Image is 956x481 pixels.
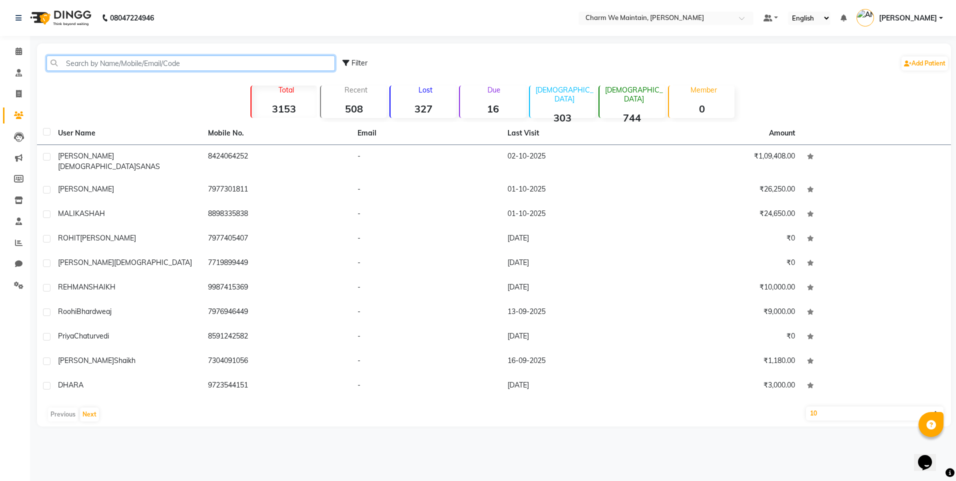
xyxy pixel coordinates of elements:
td: 7977405407 [202,227,352,251]
strong: 744 [599,111,665,124]
span: MALIKA [58,209,84,218]
td: 7977301811 [202,178,352,202]
span: [PERSON_NAME] [58,184,114,193]
td: [DATE] [501,374,651,398]
span: SANAS [136,162,160,171]
img: logo [25,4,94,32]
td: - [351,276,501,300]
td: [DATE] [501,227,651,251]
button: Next [80,407,99,421]
td: ₹24,650.00 [651,202,801,227]
th: User Name [52,122,202,145]
td: 16-09-2025 [501,349,651,374]
span: [PERSON_NAME][DEMOGRAPHIC_DATA] [58,151,136,171]
td: - [351,374,501,398]
td: 01-10-2025 [501,202,651,227]
td: - [351,349,501,374]
td: 9987415369 [202,276,352,300]
span: DHARA [58,380,83,389]
td: ₹3,000.00 [651,374,801,398]
td: - [351,300,501,325]
th: Amount [763,122,801,144]
p: [DEMOGRAPHIC_DATA] [534,85,595,103]
span: [PERSON_NAME] [58,356,114,365]
td: [DATE] [501,325,651,349]
td: ₹0 [651,227,801,251]
td: ₹10,000.00 [651,276,801,300]
span: [PERSON_NAME] [80,233,136,242]
span: [DEMOGRAPHIC_DATA] [114,258,192,267]
span: [PERSON_NAME] [879,13,937,23]
p: Lost [394,85,456,94]
td: - [351,251,501,276]
span: Bhardweaj [76,307,111,316]
td: ₹9,000.00 [651,300,801,325]
strong: 303 [530,111,595,124]
td: - [351,227,501,251]
td: - [351,178,501,202]
td: [DATE] [501,276,651,300]
span: Filter [351,58,367,67]
a: Add Patient [901,56,948,70]
td: 7719899449 [202,251,352,276]
td: 13-09-2025 [501,300,651,325]
td: 7976946449 [202,300,352,325]
span: Roohi [58,307,76,316]
span: REHMAN [58,282,88,291]
td: 8898335838 [202,202,352,227]
th: Mobile No. [202,122,352,145]
span: Shaikh [114,356,135,365]
span: Chaturvedi [74,331,109,340]
strong: 3153 [251,102,317,115]
td: ₹1,09,408.00 [651,145,801,178]
span: Priya [58,331,74,340]
strong: 508 [321,102,386,115]
td: - [351,145,501,178]
span: [PERSON_NAME] [58,258,114,267]
th: Email [351,122,501,145]
p: Recent [325,85,386,94]
td: 02-10-2025 [501,145,651,178]
th: Last Visit [501,122,651,145]
iframe: chat widget [914,441,946,471]
strong: 327 [390,102,456,115]
td: ₹0 [651,325,801,349]
td: 01-10-2025 [501,178,651,202]
b: 08047224946 [110,4,154,32]
strong: 0 [669,102,734,115]
td: [DATE] [501,251,651,276]
td: 9723544151 [202,374,352,398]
td: 8424064252 [202,145,352,178]
td: 7304091056 [202,349,352,374]
td: - [351,202,501,227]
input: Search by Name/Mobile/Email/Code [46,55,335,71]
strong: 16 [460,102,525,115]
span: SHAIKH [88,282,115,291]
img: ANJANI SHARMA [856,9,874,26]
td: - [351,325,501,349]
td: 8591242582 [202,325,352,349]
p: [DEMOGRAPHIC_DATA] [603,85,665,103]
td: ₹26,250.00 [651,178,801,202]
p: Due [462,85,525,94]
p: Member [673,85,734,94]
span: SHAH [84,209,105,218]
span: ROHIT [58,233,80,242]
td: ₹0 [651,251,801,276]
p: Total [255,85,317,94]
td: ₹1,180.00 [651,349,801,374]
